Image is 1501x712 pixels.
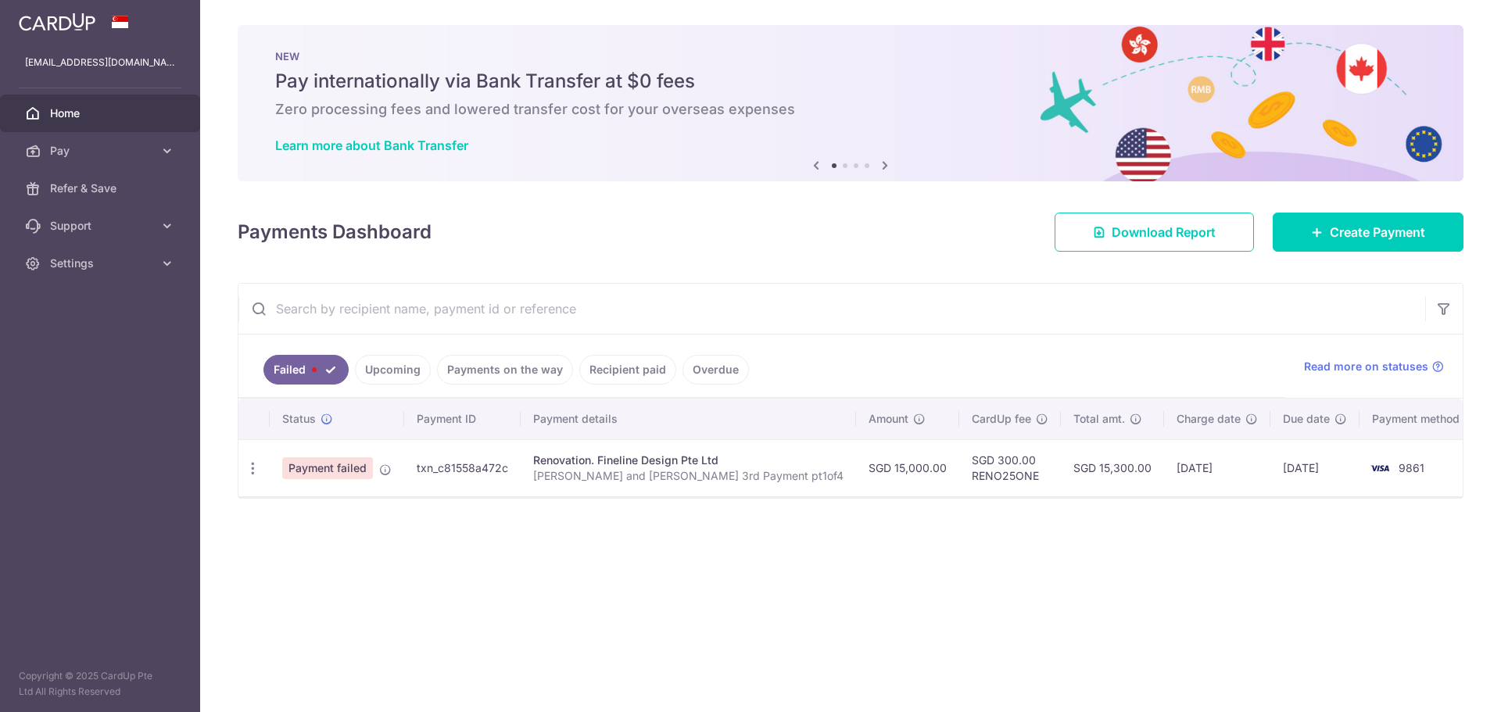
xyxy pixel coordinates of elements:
[959,439,1061,496] td: SGD 300.00 RENO25ONE
[1273,213,1463,252] a: Create Payment
[579,355,676,385] a: Recipient paid
[50,181,153,196] span: Refer & Save
[1359,399,1478,439] th: Payment method
[869,411,908,427] span: Amount
[275,100,1426,119] h6: Zero processing fees and lowered transfer cost for your overseas expenses
[282,411,316,427] span: Status
[1283,411,1330,427] span: Due date
[682,355,749,385] a: Overdue
[1304,359,1428,374] span: Read more on statuses
[50,143,153,159] span: Pay
[263,355,349,385] a: Failed
[1061,439,1164,496] td: SGD 15,300.00
[282,457,373,479] span: Payment failed
[521,399,856,439] th: Payment details
[972,411,1031,427] span: CardUp fee
[1073,411,1125,427] span: Total amt.
[1055,213,1254,252] a: Download Report
[1177,411,1241,427] span: Charge date
[50,256,153,271] span: Settings
[275,50,1426,63] p: NEW
[238,284,1425,334] input: Search by recipient name, payment id or reference
[1330,223,1425,242] span: Create Payment
[404,439,521,496] td: txn_c81558a472c
[533,468,844,484] p: [PERSON_NAME] and [PERSON_NAME] 3rd Payment pt1of4
[404,399,521,439] th: Payment ID
[25,55,175,70] p: [EMAIL_ADDRESS][DOMAIN_NAME]
[1164,439,1270,496] td: [DATE]
[1399,461,1424,474] span: 9861
[1270,439,1359,496] td: [DATE]
[19,13,95,31] img: CardUp
[275,138,468,153] a: Learn more about Bank Transfer
[1364,459,1395,478] img: Bank Card
[355,355,431,385] a: Upcoming
[1304,359,1444,374] a: Read more on statuses
[238,218,432,246] h4: Payments Dashboard
[437,355,573,385] a: Payments on the way
[50,106,153,121] span: Home
[856,439,959,496] td: SGD 15,000.00
[238,25,1463,181] img: Bank transfer banner
[275,69,1426,94] h5: Pay internationally via Bank Transfer at $0 fees
[533,453,844,468] div: Renovation. Fineline Design Pte Ltd
[50,218,153,234] span: Support
[1112,223,1216,242] span: Download Report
